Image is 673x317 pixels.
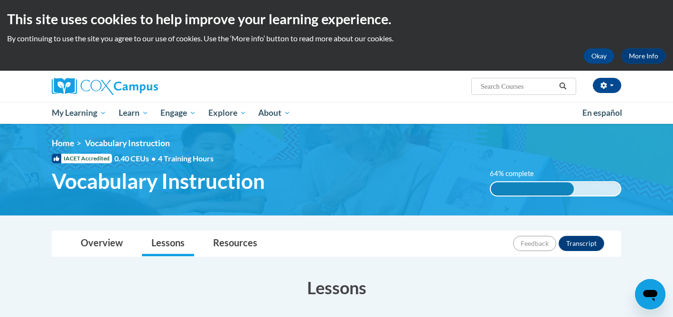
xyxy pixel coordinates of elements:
[52,107,106,119] span: My Learning
[52,154,112,163] span: IACET Accredited
[37,102,636,124] div: Main menu
[7,9,666,28] h2: This site uses cookies to help improve your learning experience.
[158,154,214,163] span: 4 Training Hours
[584,48,614,64] button: Okay
[621,48,666,64] a: More Info
[556,81,570,92] button: Search
[52,78,232,95] a: Cox Campus
[252,102,297,124] a: About
[490,168,544,179] label: 64% complete
[593,78,621,93] button: Account Settings
[151,154,156,163] span: •
[635,279,665,309] iframe: Button to launch messaging window
[204,231,267,256] a: Resources
[582,108,622,118] span: En español
[52,138,74,148] a: Home
[154,102,202,124] a: Engage
[160,107,196,119] span: Engage
[52,78,158,95] img: Cox Campus
[258,107,290,119] span: About
[114,153,158,164] span: 0.40 CEUs
[513,236,556,251] button: Feedback
[559,236,604,251] button: Transcript
[46,102,112,124] a: My Learning
[112,102,155,124] a: Learn
[491,182,574,196] div: 64% complete
[480,81,556,92] input: Search Courses
[52,168,265,194] span: Vocabulary Instruction
[142,231,194,256] a: Lessons
[85,138,170,148] span: Vocabulary Instruction
[576,103,628,123] a: En español
[71,231,132,256] a: Overview
[208,107,246,119] span: Explore
[7,33,666,44] p: By continuing to use the site you agree to our use of cookies. Use the ‘More info’ button to read...
[52,276,621,299] h3: Lessons
[119,107,149,119] span: Learn
[202,102,252,124] a: Explore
